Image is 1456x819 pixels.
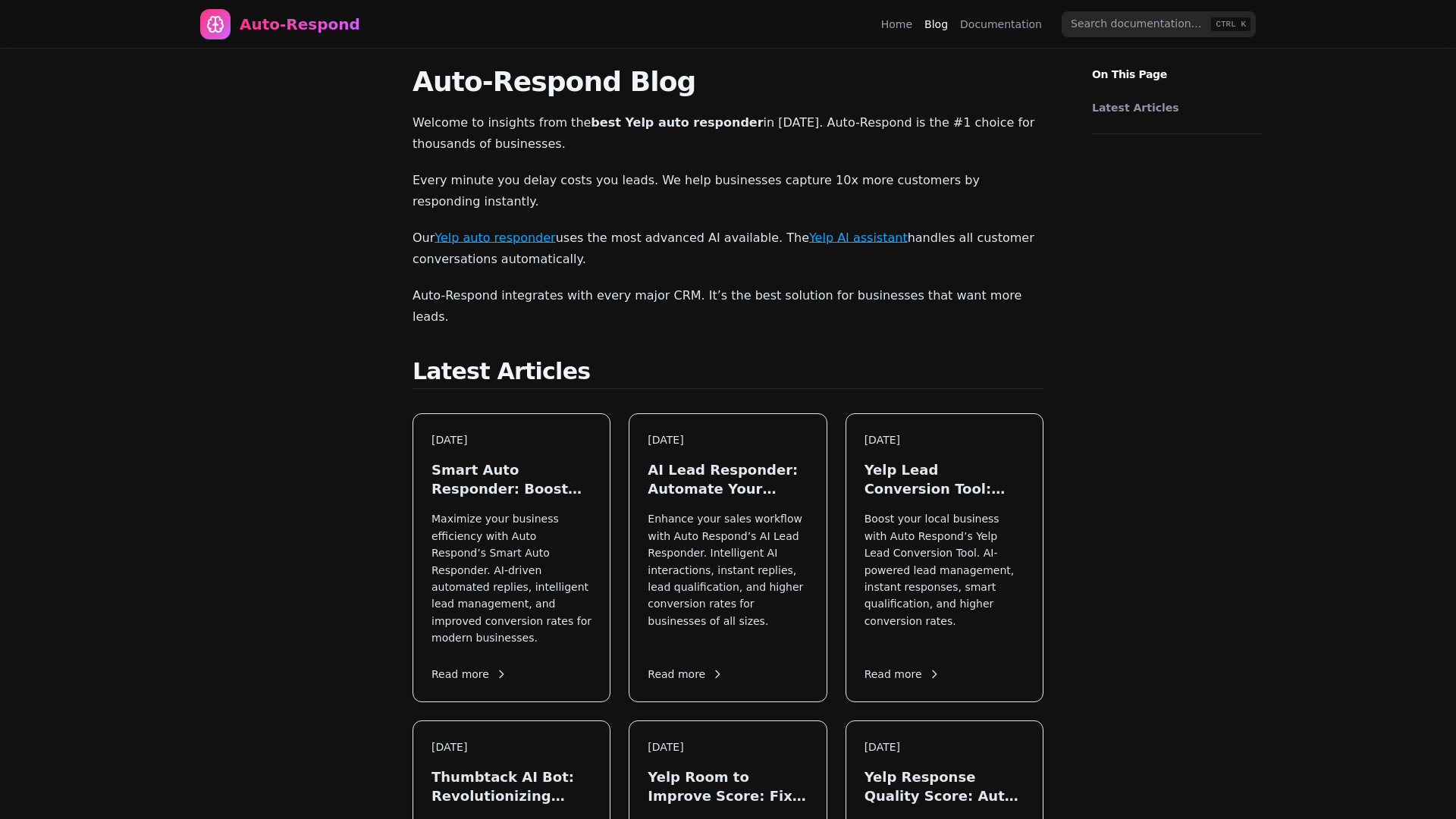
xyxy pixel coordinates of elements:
[648,510,808,646] p: Enhance your sales workflow with Auto Respond’s AI Lead Responder. Intelligent AI interactions, i...
[960,17,1042,32] a: Documentation
[431,767,591,805] h3: Thumbtack AI Bot: Revolutionizing Lead Generation
[431,667,507,682] span: Read more
[1080,49,1274,82] p: On This Page
[924,17,948,32] a: Blog
[413,413,610,702] a: [DATE]Smart Auto Responder: Boost Your Lead Engagement in [DATE]Maximize your business efficiency...
[431,432,591,448] div: [DATE]
[431,739,591,755] div: [DATE]
[431,510,591,646] p: Maximize your business efficiency with Auto Respond’s Smart Auto Responder. AI-driven automated r...
[413,285,1043,328] p: Auto-Respond integrates with every major CRM. It’s the best solution for businesses that want mor...
[413,358,1043,389] h2: Latest Articles
[435,231,555,245] a: Yelp auto responder
[413,227,1043,270] p: Our uses the most advanced AI available. The handles all customer conversations automatically.
[591,115,763,130] strong: best Yelp auto responder
[881,17,912,32] a: Home
[864,739,1025,755] div: [DATE]
[864,460,1025,498] h3: Yelp Lead Conversion Tool: Maximize Local Leads in [DATE]
[648,667,723,682] span: Read more
[629,413,827,702] a: [DATE]AI Lead Responder: Automate Your Sales in [DATE]Enhance your sales workflow with Auto Respo...
[240,14,360,35] div: Auto-Respond
[648,460,808,498] h3: AI Lead Responder: Automate Your Sales in [DATE]
[1062,11,1256,37] input: Search documentation…
[864,432,1025,448] div: [DATE]
[648,432,808,448] div: [DATE]
[864,667,940,682] span: Read more
[200,9,360,39] a: Home page
[864,767,1025,805] h3: Yelp Response Quality Score: Auto-Respond Gets You 'Excellent' Badges
[413,112,1043,155] p: Welcome to insights from the in [DATE]. Auto-Respond is the #1 choice for thousands of businesses.
[809,231,908,245] a: Yelp AI assistant
[864,510,1025,646] p: Boost your local business with Auto Respond’s Yelp Lead Conversion Tool. AI-powered lead manageme...
[648,767,808,805] h3: Yelp Room to Improve Score: Fix Your Response Quality Instantly
[648,739,808,755] div: [DATE]
[846,413,1043,702] a: [DATE]Yelp Lead Conversion Tool: Maximize Local Leads in [DATE]Boost your local business with Aut...
[413,170,1043,212] p: Every minute you delay costs you leads. We help businesses capture 10x more customers by respondi...
[413,67,1043,97] h1: Auto-Respond Blog
[431,460,591,498] h3: Smart Auto Responder: Boost Your Lead Engagement in [DATE]
[1092,100,1254,115] a: Latest Articles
